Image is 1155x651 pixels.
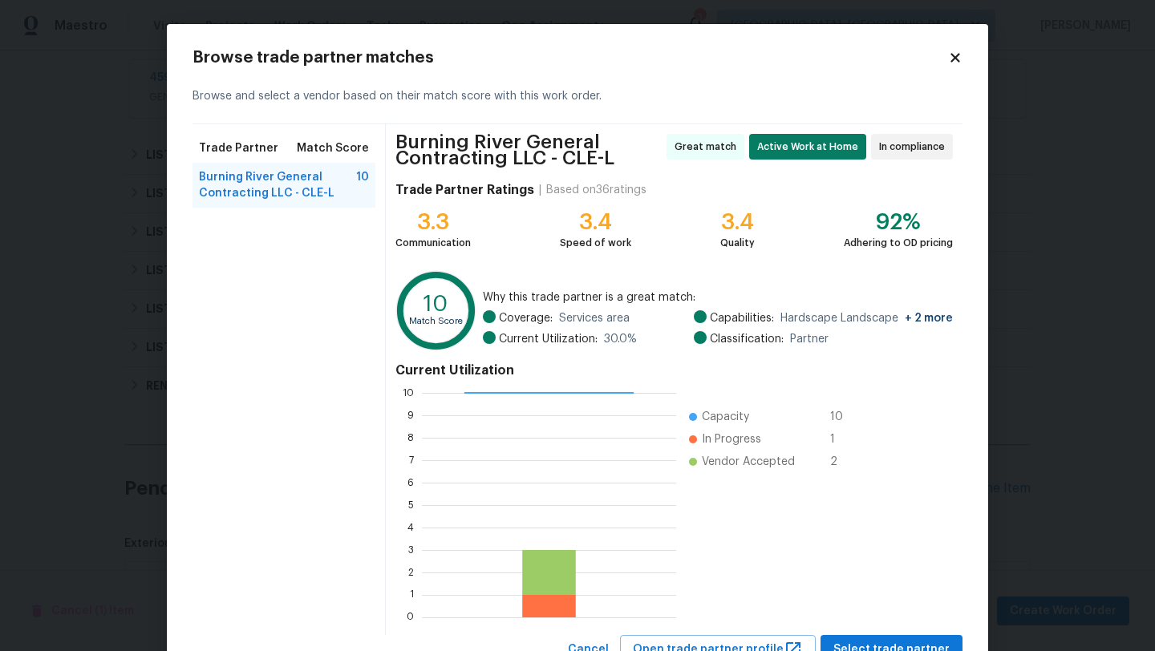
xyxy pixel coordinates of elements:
[403,388,414,398] text: 10
[483,289,953,305] span: Why this trade partner is a great match:
[409,317,463,325] text: Match Score
[560,214,631,230] div: 3.4
[559,310,630,326] span: Services area
[844,235,953,251] div: Adhering to OD pricing
[199,169,356,201] span: Burning River General Contracting LLC - CLE-L
[844,214,953,230] div: 92%
[408,500,414,510] text: 5
[702,454,795,470] span: Vendor Accepted
[407,433,414,443] text: 8
[830,454,856,470] span: 2
[407,613,414,622] text: 0
[407,478,414,487] text: 6
[710,310,774,326] span: Capabilities:
[395,362,953,378] h4: Current Utilization
[356,169,369,201] span: 10
[905,313,953,324] span: + 2 more
[720,214,755,230] div: 3.4
[409,455,414,465] text: 7
[675,139,743,155] span: Great match
[499,310,553,326] span: Coverage:
[780,310,953,326] span: Hardscape Landscape
[407,523,414,532] text: 4
[499,331,598,347] span: Current Utilization:
[408,568,414,577] text: 2
[199,140,278,156] span: Trade Partner
[534,182,546,198] div: |
[395,214,471,230] div: 3.3
[879,139,951,155] span: In compliance
[423,293,448,315] text: 10
[546,182,646,198] div: Based on 36 ratings
[560,235,631,251] div: Speed of work
[830,431,856,447] span: 1
[604,331,637,347] span: 30.0 %
[757,139,865,155] span: Active Work at Home
[410,590,414,600] text: 1
[407,410,414,420] text: 9
[408,545,414,555] text: 3
[702,409,749,425] span: Capacity
[790,331,829,347] span: Partner
[710,331,784,347] span: Classification:
[720,235,755,251] div: Quality
[192,50,948,66] h2: Browse trade partner matches
[395,134,662,166] span: Burning River General Contracting LLC - CLE-L
[702,431,761,447] span: In Progress
[395,182,534,198] h4: Trade Partner Ratings
[192,69,962,124] div: Browse and select a vendor based on their match score with this work order.
[830,409,856,425] span: 10
[395,235,471,251] div: Communication
[297,140,369,156] span: Match Score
